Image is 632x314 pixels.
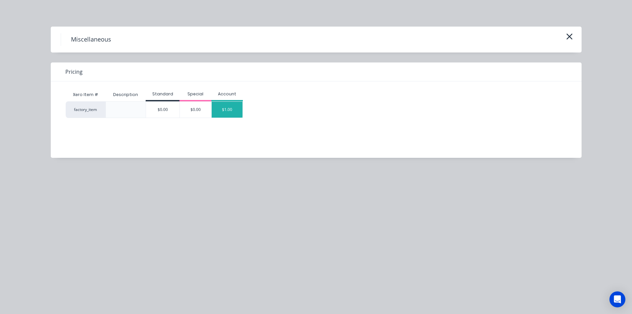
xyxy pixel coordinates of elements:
div: Special [179,91,211,97]
div: Account [211,91,243,97]
div: Description [108,86,143,103]
div: Xero Item # [66,88,105,101]
div: Standard [146,91,179,97]
div: $0.00 [146,102,179,118]
div: $0.00 [180,102,211,118]
div: $1.00 [212,102,243,118]
div: Open Intercom Messenger [609,291,625,307]
h4: Miscellaneous [61,33,121,46]
span: Pricing [65,68,83,76]
div: factory_item [66,101,105,118]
